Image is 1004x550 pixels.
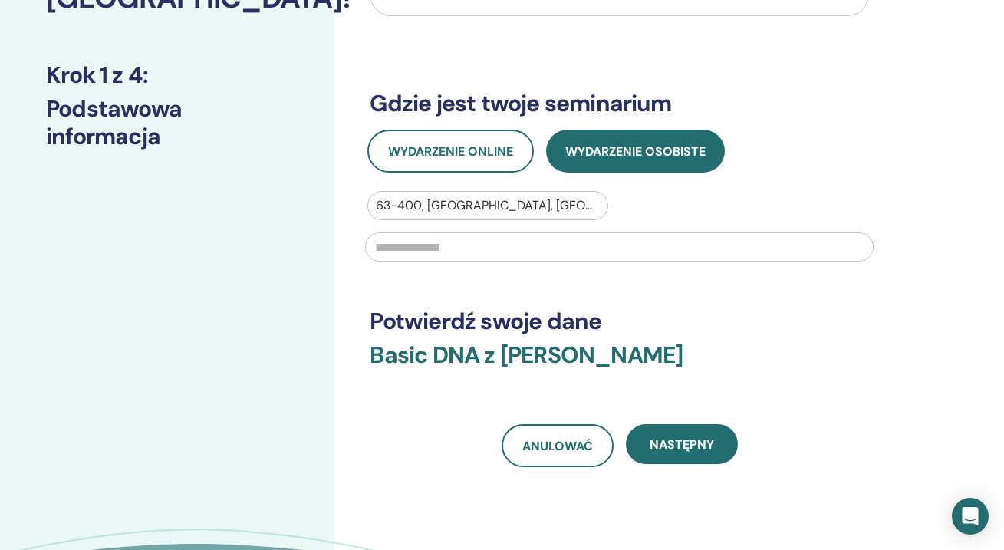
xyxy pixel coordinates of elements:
h3: Gdzie jest twoje seminarium [370,90,869,117]
span: Następny [650,436,714,453]
h3: Basic DNA z [PERSON_NAME] [370,341,869,387]
span: Wydarzenie online [388,143,513,160]
h3: Krok 1 z 4 : [46,61,288,89]
button: Następny [626,424,738,464]
h3: Potwierdź swoje dane [370,308,869,335]
span: Anulować [522,438,593,454]
button: Wydarzenie online [367,130,534,173]
a: Anulować [502,424,614,467]
button: Wydarzenie osobiste [546,130,725,173]
h3: Podstawowa informacja [46,95,288,150]
div: Open Intercom Messenger [952,498,989,535]
span: Wydarzenie osobiste [565,143,706,160]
